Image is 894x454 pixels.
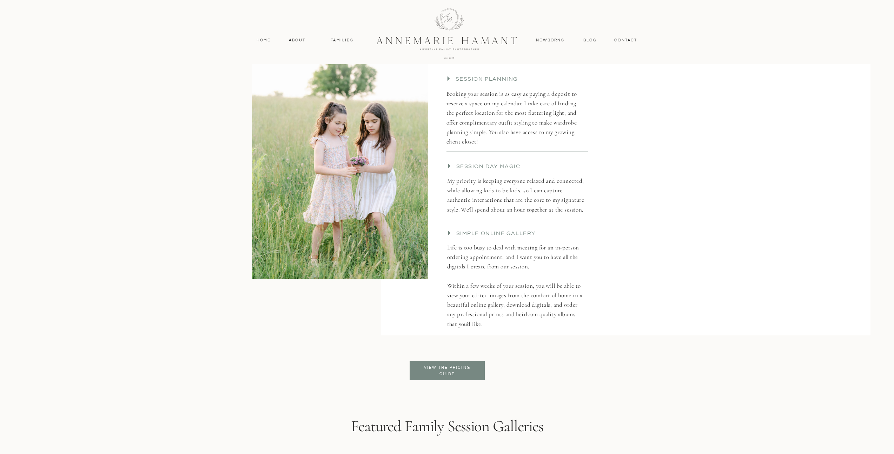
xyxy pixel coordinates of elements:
h3: Featured Family Session Galleries [321,417,574,439]
a: About [287,37,307,44]
h3: Session day magic [456,162,581,174]
p: Booking your session is as easy as paying a deposit to reserve a space on my calendar. I take car... [446,89,584,147]
a: Families [326,37,358,44]
p: My priority is keeping everyone relaxed and connected, while allowing kids to be kids, so I can c... [447,176,587,216]
a: contact [611,37,641,44]
h3: Simple Online Gallery [456,229,591,241]
a: Home [253,37,274,44]
a: View the pricing guide [419,365,476,377]
p: Life is too busy to deal with meeting for an in-person ordering appointment, and I want you to ha... [447,243,586,331]
h3: Session planning [456,75,581,87]
a: Blog [582,37,598,44]
a: Newborns [534,37,567,44]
